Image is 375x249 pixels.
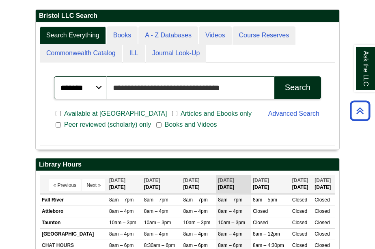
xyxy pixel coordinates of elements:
a: Journal Look-Up [146,44,206,63]
span: 8am – 4pm [218,231,242,237]
a: Commonwealth Catalog [40,44,122,63]
input: Articles and Ebooks only [172,110,177,117]
span: 8am – 4pm [109,231,134,237]
span: Available at [GEOGRAPHIC_DATA] [61,109,170,119]
span: Closed [315,231,330,237]
td: Taunton [40,217,107,228]
a: Videos [199,26,232,45]
span: 10am – 3pm [109,220,136,225]
span: 8am – 6pm [218,243,242,248]
a: Advanced Search [268,110,319,117]
div: Search [285,83,310,92]
a: Course Reserves [233,26,296,45]
span: 8am – 7pm [218,197,242,203]
span: 8am – 4pm [109,208,134,214]
span: [DATE] [315,178,331,183]
span: Closed [315,243,330,248]
th: [DATE] [290,175,313,193]
input: Available at [GEOGRAPHIC_DATA] [56,110,61,117]
h2: Library Hours [36,158,339,171]
span: 8am – 4pm [183,208,208,214]
th: [DATE] [312,175,335,193]
th: [DATE] [107,175,142,193]
span: [DATE] [144,178,160,183]
span: Closed [292,243,307,248]
span: 8am – 6pm [109,243,134,248]
th: [DATE] [251,175,290,193]
td: Attleboro [40,206,107,217]
span: 8am – 5pm [253,197,277,203]
a: Search Everything [40,26,106,45]
span: 10am – 3pm [218,220,245,225]
span: Closed [315,208,330,214]
input: Peer reviewed (scholarly) only [56,121,61,129]
input: Books and Videos [156,121,162,129]
a: Back to Top [347,105,373,116]
span: 8am – 4pm [218,208,242,214]
span: 8am – 12pm [253,231,280,237]
span: 8am – 4pm [144,208,168,214]
span: Closed [315,197,330,203]
span: 8am – 4:30pm [253,243,284,248]
span: Closed [253,220,268,225]
span: [DATE] [218,178,234,183]
button: Search [274,76,321,99]
span: [DATE] [253,178,269,183]
span: Closed [315,220,330,225]
td: [GEOGRAPHIC_DATA] [40,228,107,240]
button: « Previous [49,179,81,191]
td: Fall River [40,194,107,206]
span: 8am – 7pm [109,197,134,203]
span: Articles and Ebooks only [177,109,255,119]
span: [DATE] [292,178,308,183]
th: [DATE] [142,175,181,193]
span: Peer reviewed (scholarly) only [61,120,154,130]
span: 8am – 4pm [183,231,208,237]
span: Closed [292,208,307,214]
button: Next » [82,179,105,191]
span: Closed [292,220,307,225]
span: 8am – 4pm [144,231,168,237]
span: 10am – 3pm [183,220,211,225]
a: ILL [123,44,145,63]
h2: Bristol LLC Search [36,10,339,22]
span: 8am – 7pm [144,197,168,203]
a: Books [107,26,138,45]
span: Closed [292,197,307,203]
th: [DATE] [181,175,216,193]
span: [DATE] [109,178,125,183]
span: 8am – 6pm [183,243,208,248]
span: Closed [292,231,307,237]
a: A - Z Databases [138,26,198,45]
span: Books and Videos [162,120,220,130]
th: [DATE] [216,175,251,193]
span: [DATE] [183,178,200,183]
span: 8:30am – 6pm [144,243,175,248]
span: 10am – 3pm [144,220,171,225]
span: Closed [253,208,268,214]
span: 8am – 7pm [183,197,208,203]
